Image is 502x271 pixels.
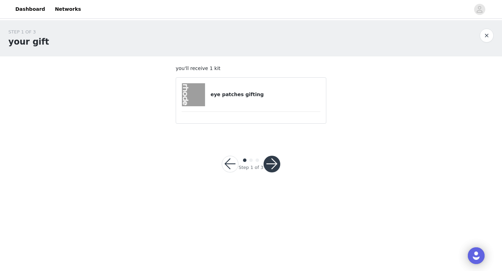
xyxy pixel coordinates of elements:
[51,1,85,17] a: Networks
[211,91,320,98] h4: eye patches gifting
[11,1,49,17] a: Dashboard
[182,83,205,106] img: eye patches gifting
[8,36,49,48] h1: your gift
[468,247,485,264] div: Open Intercom Messenger
[238,164,263,171] div: Step 1 of 3
[476,4,483,15] div: avatar
[8,29,49,36] div: STEP 1 OF 3
[176,65,326,72] p: you'll receive 1 kit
